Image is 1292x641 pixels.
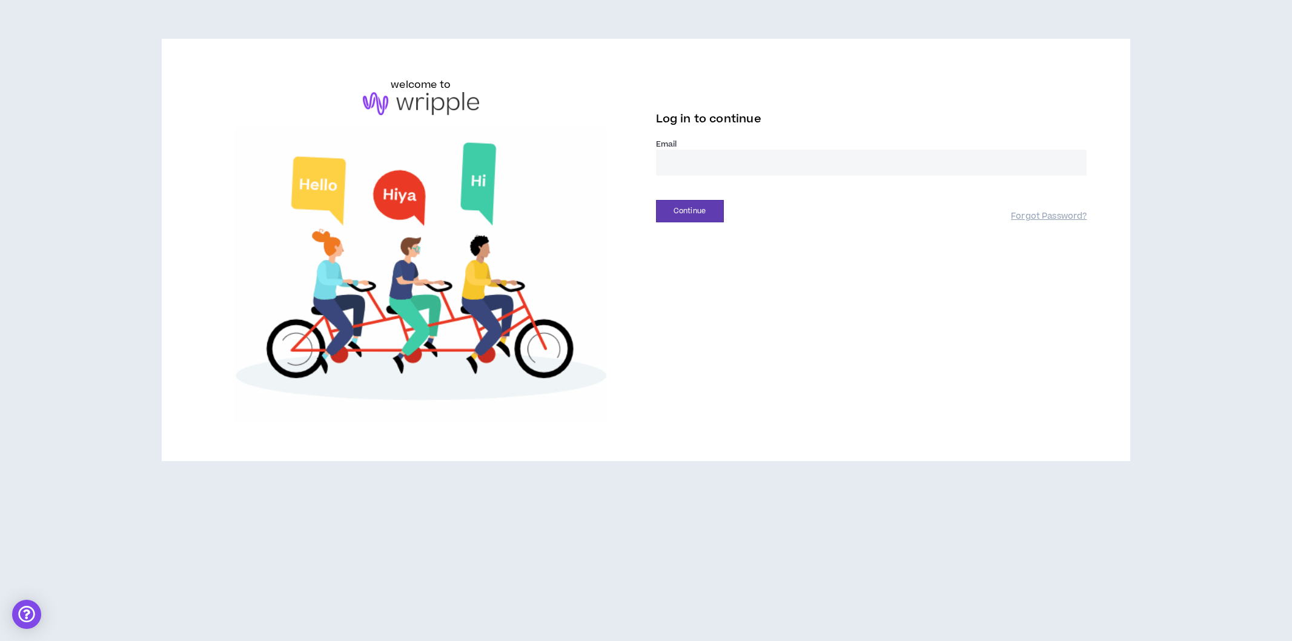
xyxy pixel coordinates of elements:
img: Welcome to Wripple [205,127,637,423]
img: logo-brand.png [363,92,479,115]
button: Continue [656,200,724,222]
a: Forgot Password? [1011,211,1087,222]
label: Email [656,139,1087,150]
span: Log in to continue [656,111,761,127]
h6: welcome to [391,78,451,92]
div: Open Intercom Messenger [12,600,41,629]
